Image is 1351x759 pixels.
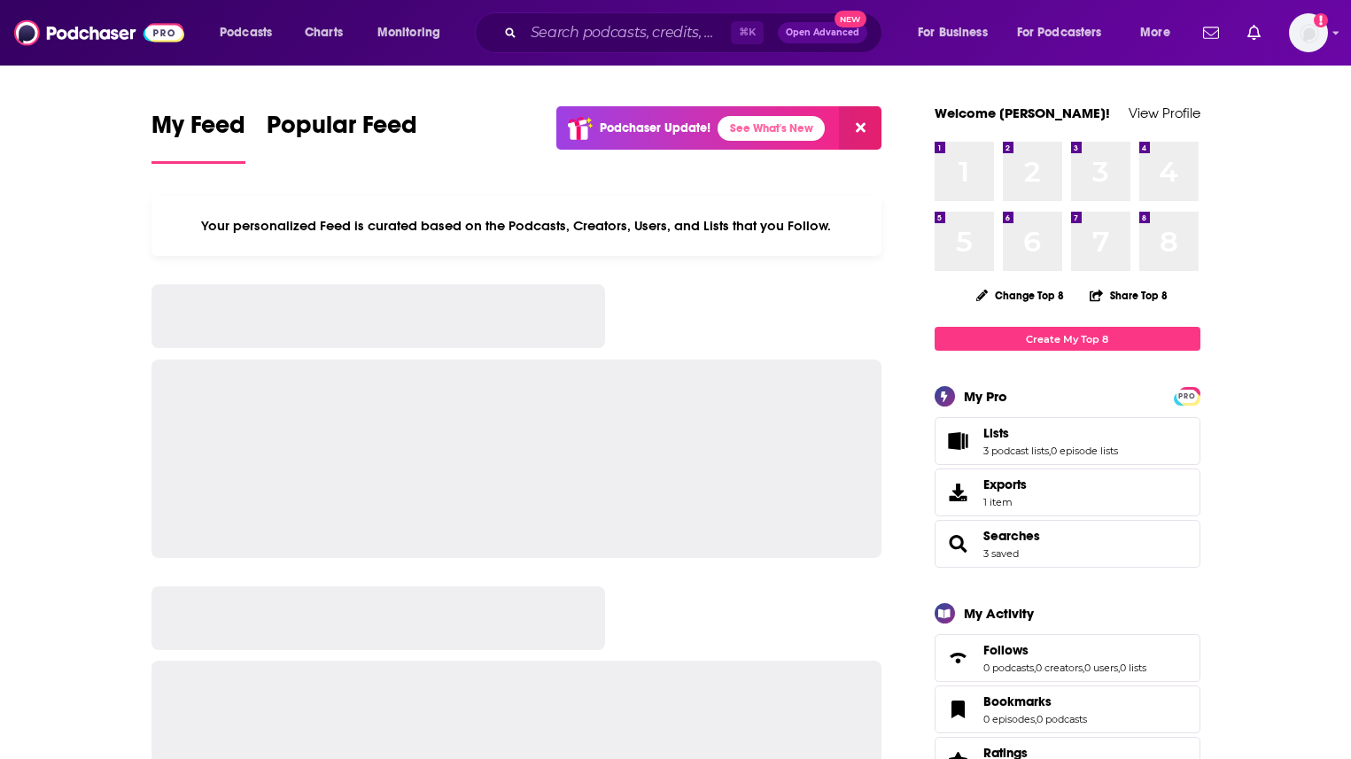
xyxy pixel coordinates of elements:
span: More [1140,20,1170,45]
div: Search podcasts, credits, & more... [492,12,899,53]
button: open menu [207,19,295,47]
a: Searches [941,531,976,556]
button: open menu [1128,19,1192,47]
span: Exports [983,476,1027,492]
a: Lists [941,429,976,453]
a: PRO [1176,389,1198,402]
a: 0 episode lists [1051,445,1118,457]
span: Open Advanced [786,28,859,37]
button: open menu [365,19,463,47]
button: open menu [1005,19,1128,47]
svg: Add a profile image [1314,13,1328,27]
a: Show notifications dropdown [1196,18,1226,48]
span: For Podcasters [1017,20,1102,45]
a: Searches [983,528,1040,544]
a: Exports [935,469,1200,516]
span: Bookmarks [935,685,1200,733]
span: My Feed [151,110,245,151]
a: 0 podcasts [1037,713,1087,725]
span: , [1083,662,1084,674]
span: , [1035,713,1037,725]
img: User Profile [1289,13,1328,52]
a: 3 podcast lists [983,445,1049,457]
a: 0 creators [1036,662,1083,674]
button: Share Top 8 [1089,278,1169,313]
img: Podchaser - Follow, Share and Rate Podcasts [14,16,184,50]
a: My Feed [151,110,245,164]
div: My Pro [964,388,1007,405]
span: Lists [935,417,1200,465]
a: Popular Feed [267,110,417,164]
a: Charts [293,19,353,47]
a: Follows [983,642,1146,658]
a: Bookmarks [941,697,976,722]
span: Bookmarks [983,693,1052,709]
a: Bookmarks [983,693,1087,709]
span: PRO [1176,390,1198,403]
button: Open AdvancedNew [778,22,867,43]
span: Follows [983,642,1029,658]
span: ⌘ K [731,21,764,44]
span: , [1118,662,1120,674]
input: Search podcasts, credits, & more... [524,19,731,47]
button: Show profile menu [1289,13,1328,52]
span: Monitoring [377,20,440,45]
a: Welcome [PERSON_NAME]! [935,105,1110,121]
button: Change Top 8 [966,284,1075,306]
a: 0 episodes [983,713,1035,725]
span: Popular Feed [267,110,417,151]
a: Lists [983,425,1118,441]
span: Follows [935,634,1200,682]
div: Your personalized Feed is curated based on the Podcasts, Creators, Users, and Lists that you Follow. [151,196,882,256]
a: Show notifications dropdown [1240,18,1268,48]
p: Podchaser Update! [600,120,710,136]
a: 3 saved [983,547,1019,560]
a: 0 podcasts [983,662,1034,674]
span: 1 item [983,496,1027,508]
a: Follows [941,646,976,670]
span: Searches [935,520,1200,568]
span: Lists [983,425,1009,441]
span: , [1034,662,1036,674]
a: Create My Top 8 [935,327,1200,351]
a: View Profile [1129,105,1200,121]
a: 0 users [1084,662,1118,674]
span: New [835,11,866,27]
button: open menu [905,19,1010,47]
div: My Activity [964,605,1034,622]
span: Podcasts [220,20,272,45]
span: , [1049,445,1051,457]
span: For Business [918,20,988,45]
a: 0 lists [1120,662,1146,674]
a: See What's New [718,116,825,141]
span: Charts [305,20,343,45]
span: Exports [941,480,976,505]
span: Logged in as tinajoell1 [1289,13,1328,52]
